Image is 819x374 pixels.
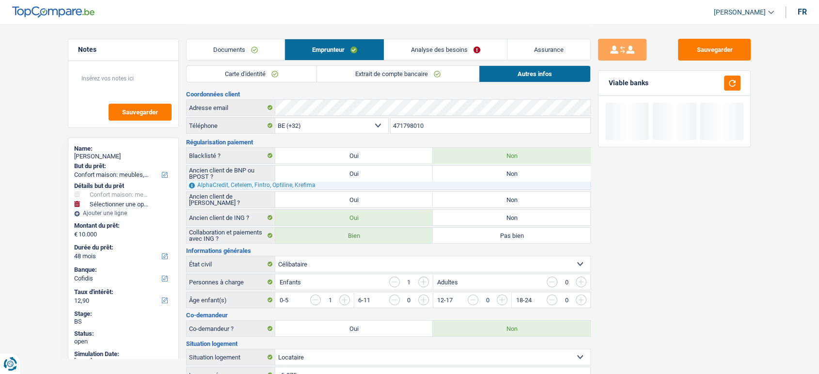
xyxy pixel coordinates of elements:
label: Durée du prêt: [74,244,171,251]
label: Ancien client de ING ? [187,210,275,225]
label: Enfants [279,279,300,285]
label: Ancien client de BNP ou BPOST ? [187,166,275,181]
div: 0 [562,279,571,285]
div: Viable banks [608,79,648,87]
div: 1 [326,297,334,303]
a: [PERSON_NAME] [706,4,774,20]
h5: Notes [78,46,169,54]
div: AlphaCredit, Cetelem, Fintro, Optiline, Krefima [187,181,590,189]
label: Oui [275,166,433,181]
h3: Régularisation paiement [186,139,591,145]
label: Bien [275,228,433,243]
div: Simulation Date: [74,350,173,358]
label: Co-demandeur ? [187,321,275,336]
label: Non [433,166,590,181]
input: 401020304 [391,118,591,133]
label: Non [433,148,590,163]
div: [DATE] [74,358,173,365]
label: Non [433,210,590,225]
label: Personnes à charge [187,274,275,290]
h3: Situation logement [186,341,591,347]
h3: Coordonnées client [186,91,591,97]
label: Blacklisté ? [187,148,275,163]
label: Non [433,321,590,336]
a: Analyse des besoins [384,39,507,60]
label: Situation logement [187,349,275,365]
div: Status: [74,330,173,338]
button: Sauvegarder [678,39,751,61]
label: Non [433,192,590,207]
span: € [74,231,78,238]
label: Taux d'intérêt: [74,288,171,296]
a: Emprunteur [285,39,383,60]
label: Téléphone [187,118,275,133]
span: [PERSON_NAME] [714,8,766,16]
label: 0-5 [279,297,288,303]
div: Stage: [74,310,173,318]
div: Détails but du prêt [74,182,173,190]
div: [PERSON_NAME] [74,153,173,160]
label: Banque: [74,266,171,274]
label: Oui [275,321,433,336]
label: Adresse email [187,100,275,115]
a: Autres infos [479,66,590,82]
a: Carte d'identité [187,66,316,82]
h3: Informations générales [186,248,591,254]
a: Assurance [507,39,590,60]
div: BS [74,318,173,326]
label: Oui [275,192,433,207]
label: Adultes [437,279,458,285]
label: Collaboration et paiements avec ING ? [187,228,275,243]
label: Pas bien [433,228,590,243]
div: Name: [74,145,173,153]
span: Sauvegarder [122,109,158,115]
label: État civil [187,256,275,272]
label: Âge enfant(s) [187,292,275,308]
div: 1 [405,279,413,285]
div: fr [798,7,807,16]
a: Extrait de compte bancaire [317,66,479,82]
h3: Co-demandeur [186,312,591,318]
label: Ancien client de [PERSON_NAME] ? [187,192,275,207]
label: Oui [275,148,433,163]
label: Montant du prêt: [74,222,171,230]
a: Documents [187,39,284,60]
label: But du prêt: [74,162,171,170]
img: TopCompare Logo [12,6,94,18]
button: Sauvegarder [109,104,172,121]
div: open [74,338,173,345]
label: Oui [275,210,433,225]
div: Ajouter une ligne [74,210,173,217]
